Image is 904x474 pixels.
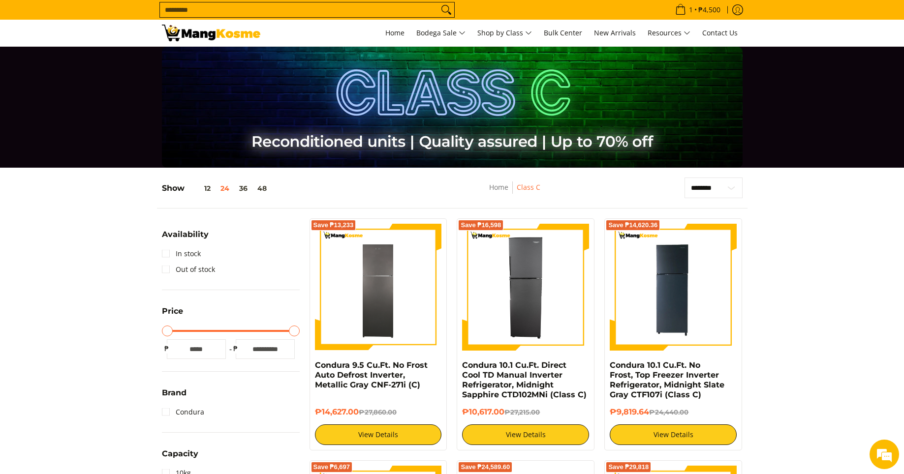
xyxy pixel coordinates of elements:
[438,2,454,17] button: Search
[461,464,510,470] span: Save ₱24,589.60
[643,20,695,46] a: Resources
[411,20,470,46] a: Bodega Sale
[162,307,183,323] summary: Open
[380,20,409,46] a: Home
[270,20,743,46] nav: Main Menu
[504,408,540,416] del: ₱27,215.00
[185,184,216,192] button: 12
[162,25,260,41] img: Class C Home &amp; Business Appliances: Up to 70% Off l Mang Kosme
[589,20,641,46] a: New Arrivals
[162,344,172,354] span: ₱
[539,20,587,46] a: Bulk Center
[429,181,601,204] nav: Breadcrumbs
[461,222,501,228] span: Save ₱16,598
[313,464,350,470] span: Save ₱6,697
[462,424,589,445] a: View Details
[313,222,354,228] span: Save ₱13,233
[608,222,657,228] span: Save ₱14,620.36
[544,28,582,37] span: Bulk Center
[672,4,723,15] span: •
[231,344,241,354] span: ₱
[162,450,198,465] summary: Open
[162,389,187,404] summary: Open
[687,6,694,13] span: 1
[162,183,272,193] h5: Show
[608,464,649,470] span: Save ₱29,818
[385,28,405,37] span: Home
[462,360,587,399] a: Condura 10.1 Cu.Ft. Direct Cool TD Manual Inverter Refrigerator, Midnight Sapphire CTD102MNi (Cla...
[416,27,466,39] span: Bodega Sale
[477,27,532,39] span: Shop by Class
[517,182,540,192] a: Class C
[162,404,204,420] a: Condura
[610,360,724,399] a: Condura 10.1 Cu.Ft. No Frost, Top Freezer Inverter Refrigerator, Midnight Slate Gray CTF107i (Cla...
[315,360,428,389] a: Condura 9.5 Cu.Ft. No Frost Auto Defrost Inverter, Metallic Gray CNF-271i (C)
[162,307,183,315] span: Price
[702,28,738,37] span: Contact Us
[462,224,589,351] img: Condura 10.1 Cu.Ft. Direct Cool TD Manual Inverter Refrigerator, Midnight Sapphire CTD102MNi (Cla...
[234,184,252,192] button: 36
[315,407,442,417] h6: ₱14,627.00
[462,407,589,417] h6: ₱10,617.00
[594,28,636,37] span: New Arrivals
[315,424,442,445] a: View Details
[472,20,537,46] a: Shop by Class
[162,450,198,458] span: Capacity
[162,231,209,246] summary: Open
[610,224,737,351] img: Condura 10.1 Cu.Ft. No Frost, Top Freezer Inverter Refrigerator, Midnight Slate Gray CTF107i (Cla...
[162,246,201,262] a: In stock
[697,20,743,46] a: Contact Us
[697,6,722,13] span: ₱4,500
[648,27,690,39] span: Resources
[359,408,397,416] del: ₱27,860.00
[162,262,215,277] a: Out of stock
[610,407,737,417] h6: ₱9,819.64
[162,389,187,397] span: Brand
[489,182,508,192] a: Home
[252,184,272,192] button: 48
[162,231,209,238] span: Availability
[649,408,688,416] del: ₱24,440.00
[610,424,737,445] a: View Details
[315,224,442,351] img: Condura 9.5 Cu.Ft. No Frost Auto Defrost Inverter, Metallic Gray CNF-271i (C)
[216,184,234,192] button: 24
